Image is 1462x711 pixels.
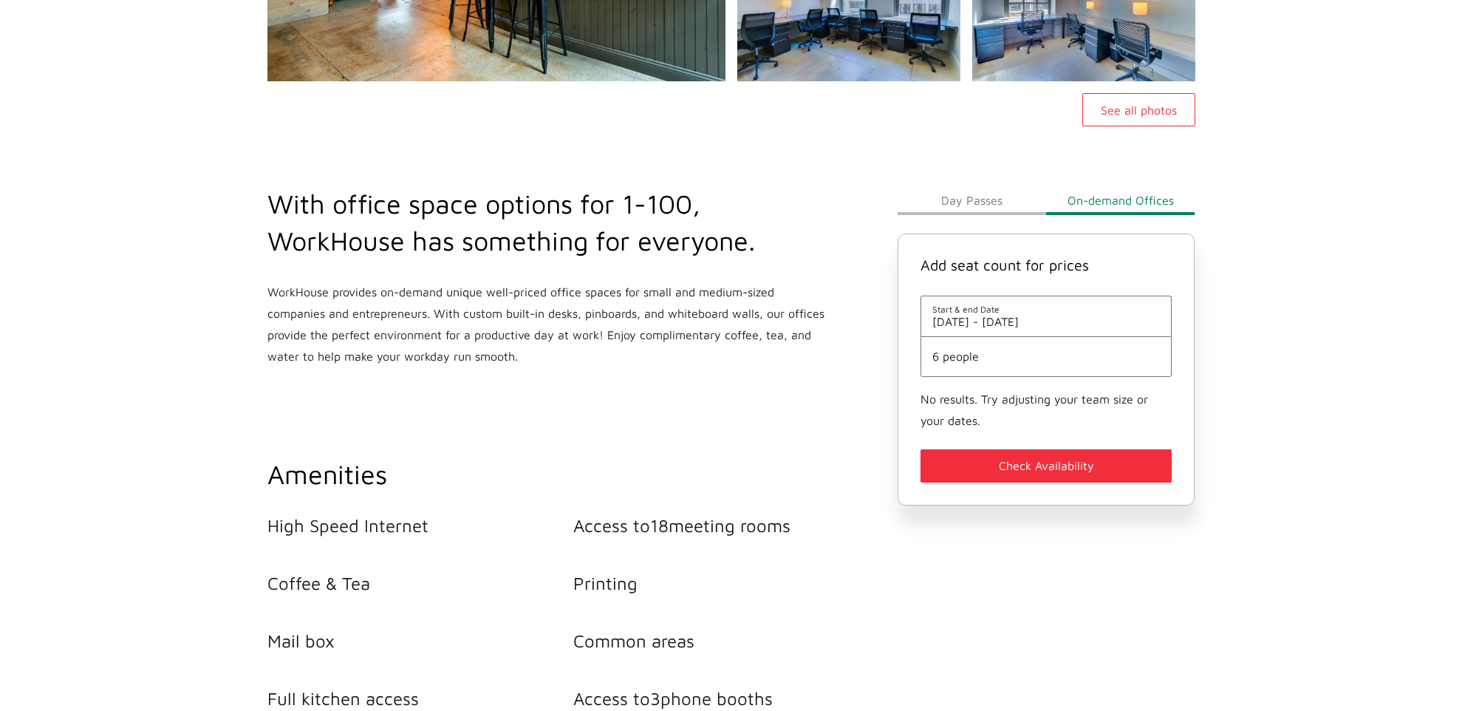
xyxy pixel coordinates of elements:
li: Printing [573,573,880,593]
button: Check Availability [920,449,1172,483]
button: Day Passes [898,186,1046,215]
h4: Add seat count for prices [920,256,1172,273]
li: Common areas [573,630,880,651]
li: High Speed Internet [267,515,574,536]
li: Full kitchen access [267,688,574,709]
span: Start & end Date [932,304,1161,315]
small: No results. Try adjusting your team size or your dates. [920,392,1148,427]
li: Access to 3 phone booths [573,688,880,709]
button: See all photos [1082,93,1195,126]
li: Access to 18 meeting rooms [573,515,880,536]
span: [DATE] - [DATE] [932,315,1161,328]
li: Coffee & Tea [267,573,574,593]
button: 6 people [932,350,1161,363]
h2: Amenities [267,456,880,493]
button: Start & end Date[DATE] - [DATE] [932,304,1161,328]
h2: With office space options for 1-100, WorkHouse has something for everyone. [267,186,827,259]
button: On-demand Offices [1046,186,1195,215]
li: Mail box [267,630,574,651]
p: WorkHouse provides on-demand unique well-priced office spaces for small and medium-sized companie... [267,282,827,367]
